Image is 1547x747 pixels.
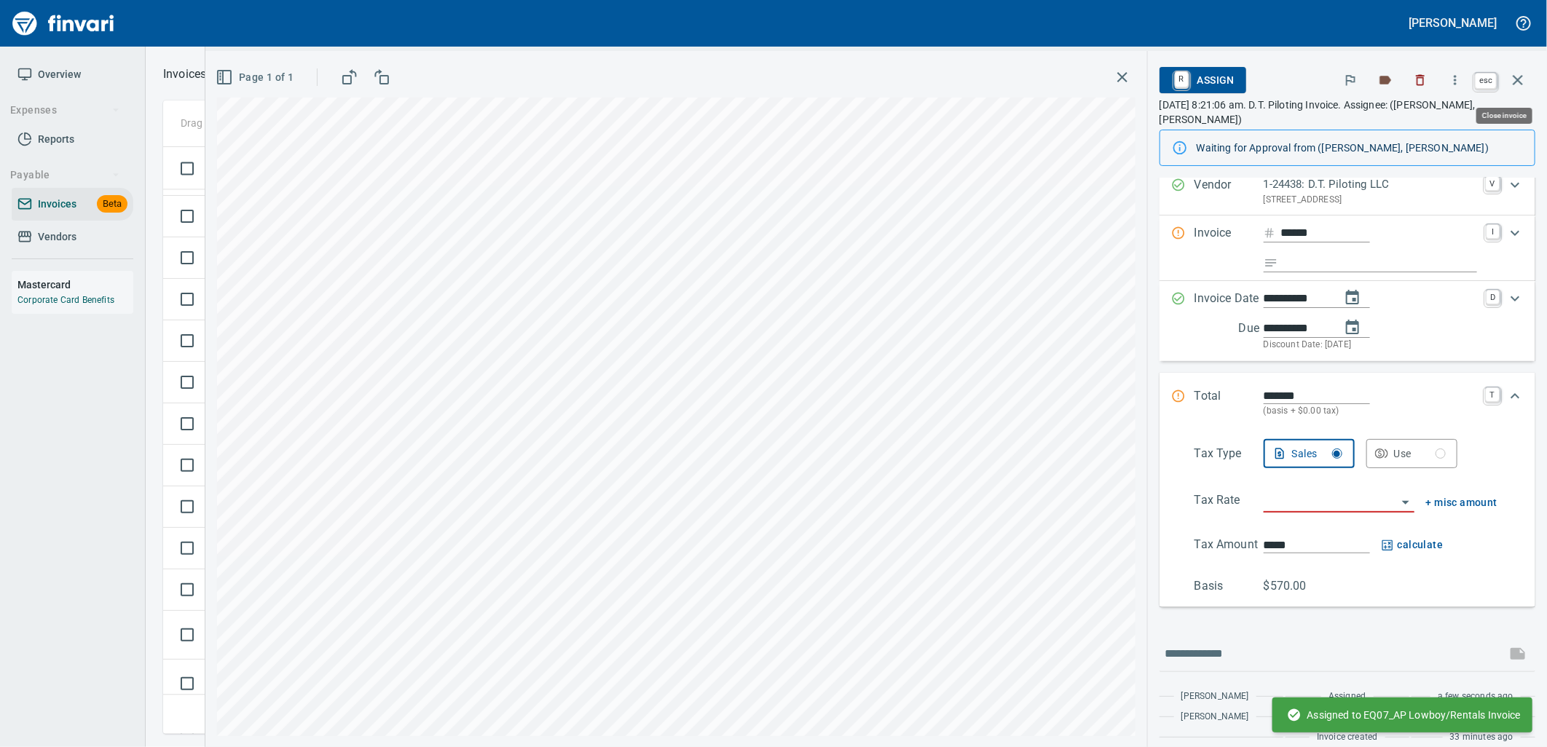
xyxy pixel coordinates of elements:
div: Use [1394,445,1446,463]
span: a few seconds ago [1438,689,1513,704]
p: Total [1194,387,1264,419]
a: T [1485,387,1500,402]
h6: Mastercard [17,277,133,293]
button: calculate [1382,536,1444,554]
h5: [PERSON_NAME] [1409,15,1497,31]
p: (basis + $0.00 tax) [1264,404,1476,419]
a: Vendors [12,221,133,253]
span: Payable [10,166,120,184]
span: Invoices [38,195,76,213]
span: Expenses [10,101,120,119]
a: esc [1475,73,1497,89]
p: [STREET_ADDRESS] [1264,193,1476,207]
button: Discard [1404,64,1436,96]
div: Waiting for Approval from ([PERSON_NAME], [PERSON_NAME]) [1197,135,1523,161]
span: Assigned to EQ07_AP Lowboy/Rentals Invoice [1287,708,1521,722]
p: Invoice [1194,224,1264,272]
span: This records your message into the invoice and notifies anyone mentioned [1500,636,1535,671]
a: Overview [12,58,133,91]
span: Vendors [38,228,76,246]
button: Payable [4,162,126,189]
button: More [1439,64,1471,96]
span: Invoice created [1317,730,1378,745]
div: Expand [1160,216,1535,281]
button: change due date [1335,310,1370,345]
nav: breadcrumb [163,66,206,83]
button: Use [1366,439,1457,468]
span: [PERSON_NAME] [1181,689,1249,704]
p: 1-24438: D.T. Piloting LLC [1264,176,1476,193]
button: Expenses [4,97,126,124]
button: Open [1396,492,1416,513]
button: change date [1335,280,1370,315]
span: Assigned [1328,689,1366,704]
span: Assign [1171,68,1235,92]
div: Sales [1292,445,1342,463]
button: Flag [1334,64,1366,96]
a: I [1486,224,1500,239]
button: Sales [1264,439,1355,468]
span: [PERSON_NAME] [1181,710,1249,724]
p: Discount Date: [DATE] [1264,338,1478,352]
p: Drag a column heading here to group the table [181,116,394,130]
div: Expand [1160,433,1535,607]
div: Expand [1160,281,1535,361]
p: Tax Type [1194,445,1264,468]
p: Invoices [163,66,206,83]
a: InvoicesBeta [12,188,133,221]
button: Page 1 of 1 [213,64,299,91]
span: Page 1 of 1 [219,68,294,87]
p: Invoice Date [1194,290,1264,352]
p: [DATE] 8:21:06 am. D.T. Piloting Invoice. Assignee: ([PERSON_NAME], [PERSON_NAME]) [1160,98,1535,127]
p: Tax Amount [1194,536,1264,554]
a: V [1485,176,1500,191]
a: R [1175,71,1189,87]
span: 33 minutes ago [1450,730,1513,745]
button: Labels [1369,64,1401,96]
p: Vendor [1194,176,1264,207]
a: Reports [12,123,133,156]
svg: Invoice description [1264,256,1278,270]
span: Reports [38,130,74,149]
button: + misc amount [1426,494,1497,512]
p: Due [1239,320,1308,337]
a: Corporate Card Benefits [17,295,114,305]
button: RAssign [1160,67,1246,93]
p: Tax Rate [1194,491,1264,513]
span: Beta [97,196,127,213]
p: $570.00 [1264,577,1333,595]
p: Basis [1194,577,1264,595]
a: D [1486,290,1500,304]
div: Expand [1160,167,1535,216]
div: Expand [1160,373,1535,433]
img: Finvari [9,6,118,41]
button: [PERSON_NAME] [1406,12,1500,34]
span: Overview [38,66,81,84]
